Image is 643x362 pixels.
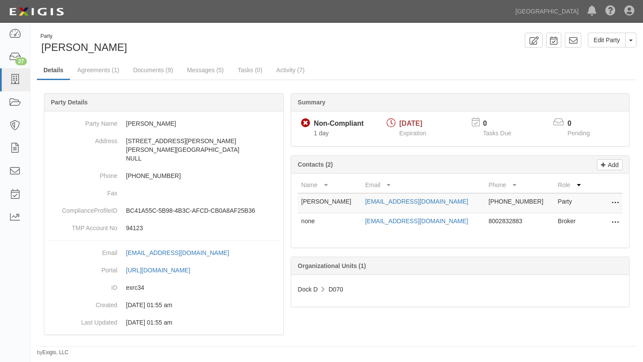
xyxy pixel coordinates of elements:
[37,61,70,80] a: Details
[51,99,88,106] b: Party Details
[588,33,626,47] a: Edit Party
[48,279,280,296] dd: exrc34
[298,177,361,193] th: Name
[485,177,554,193] th: Phone
[270,61,311,79] a: Activity (7)
[328,286,343,293] span: D070
[231,61,269,79] a: Tasks (0)
[298,262,366,269] b: Organizational Units (1)
[605,6,616,17] i: Help Center - Complianz
[606,160,619,170] p: Add
[485,213,554,233] td: 8002832883
[483,130,511,137] span: Tasks Due
[37,33,330,55] div: Eric B Stang
[314,130,328,137] span: Since 10/04/2025
[48,202,117,215] dt: ComplianceProfileID
[48,279,117,292] dt: ID
[554,177,588,193] th: Role
[48,115,117,128] dt: Party Name
[48,184,117,198] dt: Fax
[126,61,179,79] a: Documents (9)
[48,261,117,275] dt: Portal
[126,249,239,256] a: [EMAIL_ADDRESS][DOMAIN_NAME]
[485,193,554,213] td: [PHONE_NUMBER]
[48,167,117,180] dt: Phone
[48,244,117,257] dt: Email
[361,177,485,193] th: Email
[40,33,127,40] div: Party
[126,267,200,274] a: [URL][DOMAIN_NAME]
[15,57,27,65] div: 27
[48,167,280,184] dd: [PHONE_NUMBER]
[554,213,588,233] td: Broker
[48,314,117,327] dt: Last Updated
[48,115,280,132] dd: [PERSON_NAME]
[298,99,325,106] b: Summary
[597,159,623,170] a: Add
[567,130,590,137] span: Pending
[180,61,230,79] a: Messages (5)
[48,314,280,331] dd: 07/20/2024 01:55 am
[48,296,117,309] dt: Created
[511,3,583,20] a: [GEOGRAPHIC_DATA]
[365,218,468,225] a: [EMAIL_ADDRESS][DOMAIN_NAME]
[567,119,600,129] p: 0
[71,61,126,79] a: Agreements (1)
[126,248,229,257] div: [EMAIL_ADDRESS][DOMAIN_NAME]
[48,219,117,232] dt: TMP Account No
[298,286,318,293] span: Dock D
[37,349,69,356] small: by
[298,193,361,213] td: [PERSON_NAME]
[126,224,280,232] p: 94123
[314,119,364,129] div: Non-Compliant
[554,193,588,213] td: Party
[301,119,310,128] i: Non-Compliant
[298,161,333,168] b: Contacts (2)
[126,206,280,215] p: BC41A55C-5B98-4B3C-AFCD-CB0A8AF25B36
[48,296,280,314] dd: 07/20/2024 01:55 am
[365,198,468,205] a: [EMAIL_ADDRESS][DOMAIN_NAME]
[483,119,522,129] p: 0
[298,213,361,233] td: none
[41,41,127,53] span: [PERSON_NAME]
[48,132,280,167] dd: [STREET_ADDRESS][PERSON_NAME] [PERSON_NAME][GEOGRAPHIC_DATA] NULL
[399,120,422,127] span: [DATE]
[7,4,66,20] img: logo-5460c22ac91f19d4615b14bd174203de0afe785f0fc80cf4dbbc73dc1793850b.png
[43,349,69,355] a: Exigis, LLC
[48,132,117,145] dt: Address
[399,130,426,137] span: Expiration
